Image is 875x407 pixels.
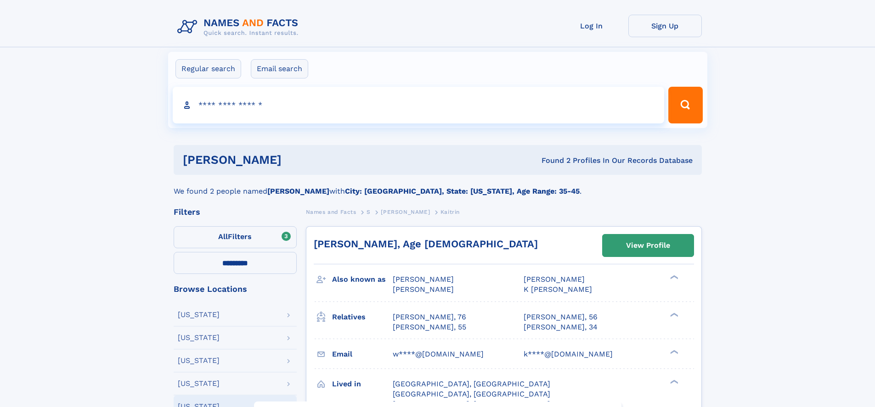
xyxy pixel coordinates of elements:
[218,232,228,241] span: All
[393,312,466,322] a: [PERSON_NAME], 76
[178,334,220,341] div: [US_STATE]
[668,349,679,355] div: ❯
[174,208,297,216] div: Filters
[524,285,592,294] span: K [PERSON_NAME]
[668,379,679,385] div: ❯
[183,154,412,166] h1: [PERSON_NAME]
[332,272,393,287] h3: Also known as
[603,234,694,256] a: View Profile
[174,285,297,293] div: Browse Locations
[332,376,393,392] h3: Lived in
[393,285,454,294] span: [PERSON_NAME]
[367,206,371,217] a: S
[178,380,220,387] div: [US_STATE]
[367,209,371,215] span: S
[381,206,430,217] a: [PERSON_NAME]
[251,59,308,78] label: Email search
[174,15,306,39] img: Logo Names and Facts
[668,274,679,280] div: ❯
[524,275,585,284] span: [PERSON_NAME]
[175,59,241,78] label: Regular search
[626,235,670,256] div: View Profile
[393,379,550,388] span: [GEOGRAPHIC_DATA], [GEOGRAPHIC_DATA]
[174,175,702,197] div: We found 2 people named with .
[314,238,538,250] a: [PERSON_NAME], Age [DEMOGRAPHIC_DATA]
[393,390,550,398] span: [GEOGRAPHIC_DATA], [GEOGRAPHIC_DATA]
[393,322,466,332] a: [PERSON_NAME], 55
[412,156,693,166] div: Found 2 Profiles In Our Records Database
[381,209,430,215] span: [PERSON_NAME]
[178,357,220,364] div: [US_STATE]
[524,312,598,322] a: [PERSON_NAME], 56
[668,87,702,123] button: Search Button
[267,187,329,195] b: [PERSON_NAME]
[306,206,356,217] a: Names and Facts
[393,275,454,284] span: [PERSON_NAME]
[332,309,393,325] h3: Relatives
[668,312,679,318] div: ❯
[524,322,598,332] a: [PERSON_NAME], 34
[332,346,393,362] h3: Email
[440,209,460,215] span: Kaitrin
[174,226,297,248] label: Filters
[555,15,628,37] a: Log In
[173,87,665,123] input: search input
[628,15,702,37] a: Sign Up
[178,311,220,318] div: [US_STATE]
[345,187,580,195] b: City: [GEOGRAPHIC_DATA], State: [US_STATE], Age Range: 35-45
